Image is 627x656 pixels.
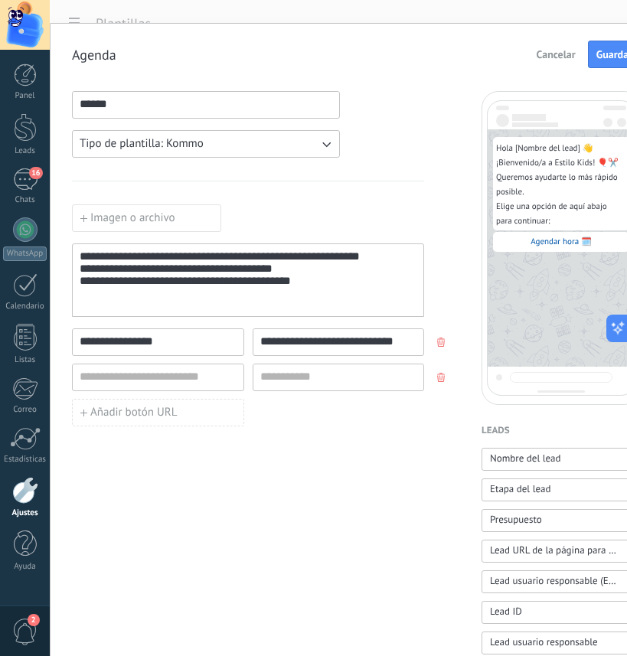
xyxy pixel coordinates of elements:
span: 2 [28,614,40,626]
span: Lead ID [490,604,522,619]
div: Chats [3,195,47,205]
div: Calendario [3,302,47,312]
span: Cancelar [537,49,576,60]
div: Ayuda [3,562,47,572]
div: Panel [3,91,47,101]
button: Añadir botón URL [72,399,244,426]
div: Listas [3,355,47,365]
div: Correo [3,405,47,415]
span: 16 [29,167,42,179]
span: Añadir botón URL [90,407,177,418]
span: Etapa del lead [490,481,550,497]
span: Nombre del lead [490,451,561,466]
button: Cancelar [530,43,583,66]
span: Lead usuario responsable [490,635,598,650]
div: Ajustes [3,508,47,518]
span: Lead usuario responsable (Email) [490,573,616,589]
span: Presupuesto [490,512,542,527]
div: Estadísticas [3,455,47,465]
span: Agendar hora 🗓️ [531,237,592,247]
div: WhatsApp [3,246,47,261]
span: Hola [Nombre del lead] 👋 ¡Bienvenido/a a Estilo Kids! 🎈✂️ Queremos ayudarte lo más rápido posible... [496,143,623,227]
h2: Agenda [72,46,116,64]
span: Lead URL de la página para compartir con los clientes [490,543,616,558]
button: Tipo de plantilla: Kommo [72,130,340,158]
div: Leads [3,146,47,156]
span: Tipo de plantilla: Kommo [80,136,204,152]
